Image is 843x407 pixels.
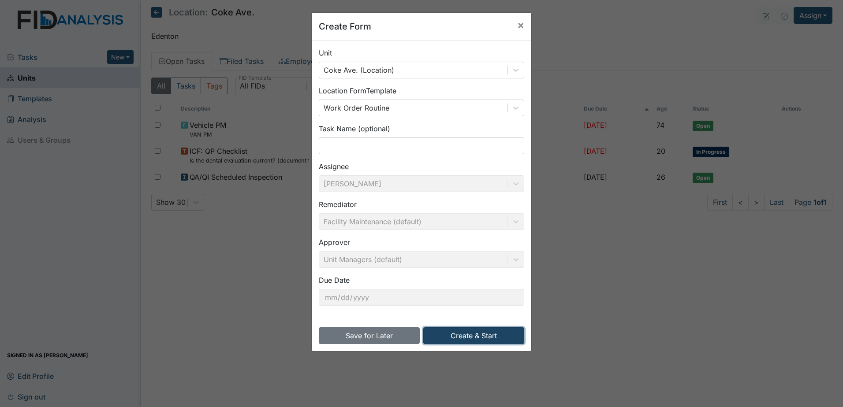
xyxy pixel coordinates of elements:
button: Save for Later [319,327,420,344]
div: Work Order Routine [324,103,389,113]
label: Assignee [319,161,349,172]
h5: Create Form [319,20,371,33]
span: × [517,18,524,31]
label: Remediator [319,199,357,210]
div: Coke Ave. (Location) [324,65,394,75]
label: Due Date [319,275,350,285]
button: Create & Start [423,327,524,344]
label: Location Form Template [319,85,396,96]
button: Close [510,13,531,37]
label: Task Name (optional) [319,123,390,134]
label: Unit [319,48,332,58]
label: Approver [319,237,350,248]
